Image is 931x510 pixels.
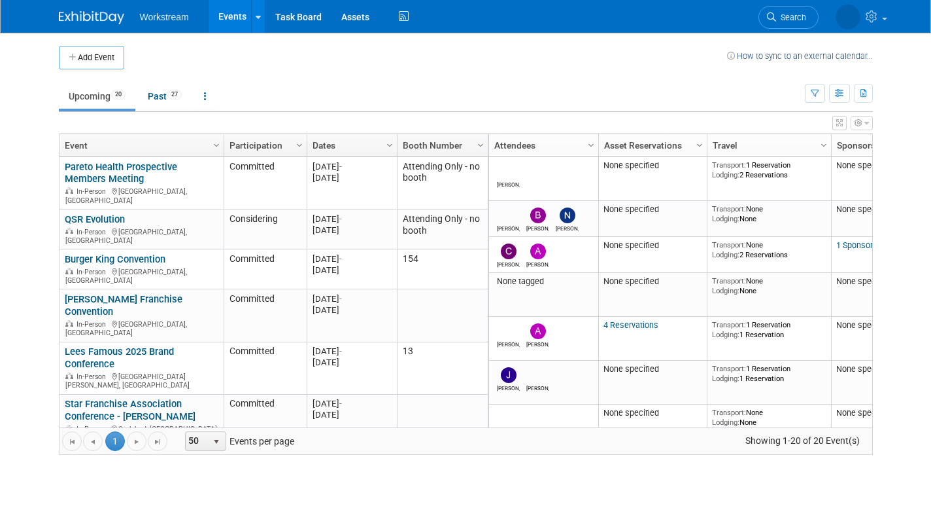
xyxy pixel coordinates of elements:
span: Lodging: [712,250,739,259]
a: Upcoming20 [59,84,135,109]
span: Transport: [712,364,746,373]
div: [GEOGRAPHIC_DATA], [GEOGRAPHIC_DATA] [65,318,218,338]
a: 1 Sponsorship [836,240,889,250]
span: Go to the last page [152,437,163,447]
span: Column Settings [294,140,305,151]
button: Add Event [59,46,124,69]
div: Xavier Montalvo [497,339,520,348]
a: Column Settings [692,134,707,154]
div: None 2 Reservations [712,240,826,259]
img: In-Person Event [65,425,73,431]
span: - [339,399,342,409]
span: Lodging: [712,214,739,223]
a: Booth Number [403,134,479,156]
img: Chris Connelly [501,244,516,259]
span: Transport: [712,276,746,285]
div: [DATE] [313,409,391,420]
span: Transport: [712,204,746,213]
span: In-Person [76,320,110,329]
span: In-Person [76,373,110,381]
span: Column Settings [819,140,829,151]
div: Andrew Walters [526,259,549,268]
a: Go to the last page [148,431,167,451]
img: Jean Rocha [530,367,546,383]
a: Dates [313,134,388,156]
span: None specified [603,160,659,170]
span: Lodging: [712,170,739,179]
div: [GEOGRAPHIC_DATA][PERSON_NAME], [GEOGRAPHIC_DATA] [65,371,218,390]
a: Past27 [138,84,192,109]
a: [PERSON_NAME] Franchise Convention [65,293,182,318]
span: Transport: [712,240,746,249]
span: None specified [836,364,892,374]
span: None specified [603,364,659,374]
span: - [339,162,342,172]
img: Jacob Davis [501,367,516,383]
a: Go to the previous page [83,431,103,451]
img: Andrew Walters [530,323,546,339]
span: In-Person [76,425,110,433]
span: Column Settings [586,140,596,151]
span: Workstream [140,12,189,22]
span: 1 [105,431,125,451]
div: [DATE] [313,253,391,264]
img: In-Person Event [65,320,73,327]
a: Participation [229,134,298,156]
a: Event [65,134,215,156]
a: Asset Reservations [604,134,698,156]
span: select [211,437,222,447]
div: [DATE] [313,264,391,276]
img: Patrick Ledesma [501,164,516,179]
span: In-Person [76,228,110,236]
span: None specified [603,204,659,214]
a: Column Settings [382,134,397,154]
span: - [339,214,342,224]
div: Chris Connelly [497,259,520,268]
img: Austin Truong [501,411,516,427]
img: ExhibitDay [59,11,124,24]
span: Transport: [712,408,746,417]
div: 1 Reservation 1 Reservation [712,364,826,383]
span: None specified [836,276,892,286]
a: Pareto Health Prospective Members Meeting [65,161,177,185]
span: Column Settings [694,140,705,151]
span: In-Person [76,187,110,196]
div: [DATE] [313,398,391,409]
div: [DATE] [313,225,391,236]
span: - [339,254,342,264]
span: None specified [836,408,892,418]
span: Transport: [712,320,746,329]
span: 20 [111,90,126,100]
a: Column Settings [292,134,307,154]
div: Marcelo Pinto [497,223,520,232]
a: QSR Evolution [65,213,125,225]
div: Jean Rocha [526,383,549,392]
img: In-Person Event [65,187,73,194]
div: 1 Reservation 1 Reservation [712,320,826,339]
span: None specified [836,320,892,330]
td: 154 [397,249,488,289]
span: Lodging: [712,418,739,427]
a: 4 Reservations [603,320,658,330]
a: Column Settings [473,134,488,154]
div: Nicole Kim [556,223,579,232]
img: In-Person Event [65,373,73,379]
div: Andrew Walters [526,339,549,348]
img: Xavier Montalvo [501,323,516,339]
div: Carlsbad, [GEOGRAPHIC_DATA] [65,423,218,434]
a: How to sync to an external calendar... [727,51,873,61]
a: Go to the first page [62,431,82,451]
span: Showing 1-20 of 20 Event(s) [733,431,872,450]
div: [DATE] [313,172,391,183]
div: [GEOGRAPHIC_DATA], [GEOGRAPHIC_DATA] [65,226,218,246]
a: Travel [713,134,822,156]
div: Jacob Davis [497,383,520,392]
span: Lodging: [712,330,739,339]
td: Attending Only - no booth [397,157,488,209]
td: Attending Only - no booth [397,209,488,249]
td: Committed [224,395,307,439]
div: None tagged [494,276,593,287]
img: Andrew Walters [530,244,546,259]
span: 50 [186,432,208,450]
div: [DATE] [313,346,391,357]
